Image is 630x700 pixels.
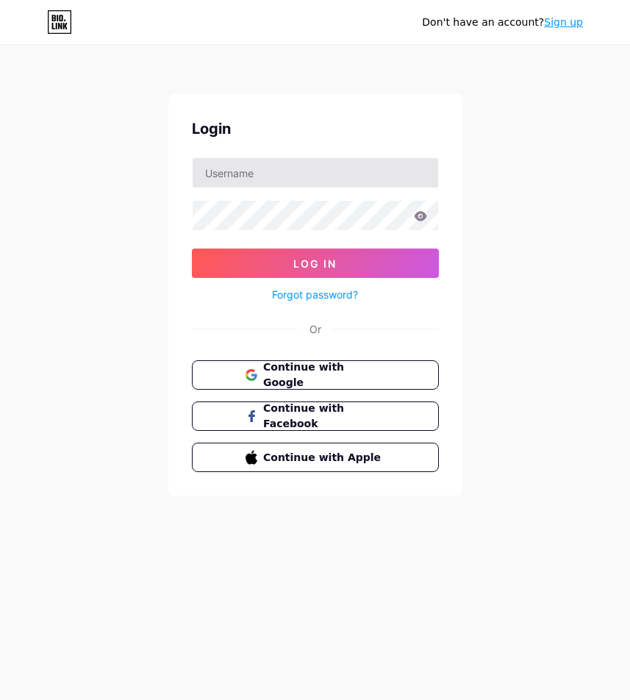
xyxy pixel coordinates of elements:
[192,360,439,390] button: Continue with Google
[263,360,384,390] span: Continue with Google
[193,158,438,187] input: Username
[263,450,384,465] span: Continue with Apple
[192,249,439,278] button: Log In
[293,257,337,270] span: Log In
[272,287,358,302] a: Forgot password?
[422,15,583,30] div: Don't have an account?
[192,118,439,140] div: Login
[544,16,583,28] a: Sign up
[192,443,439,472] button: Continue with Apple
[192,401,439,431] button: Continue with Facebook
[309,321,321,337] div: Or
[263,401,384,432] span: Continue with Facebook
